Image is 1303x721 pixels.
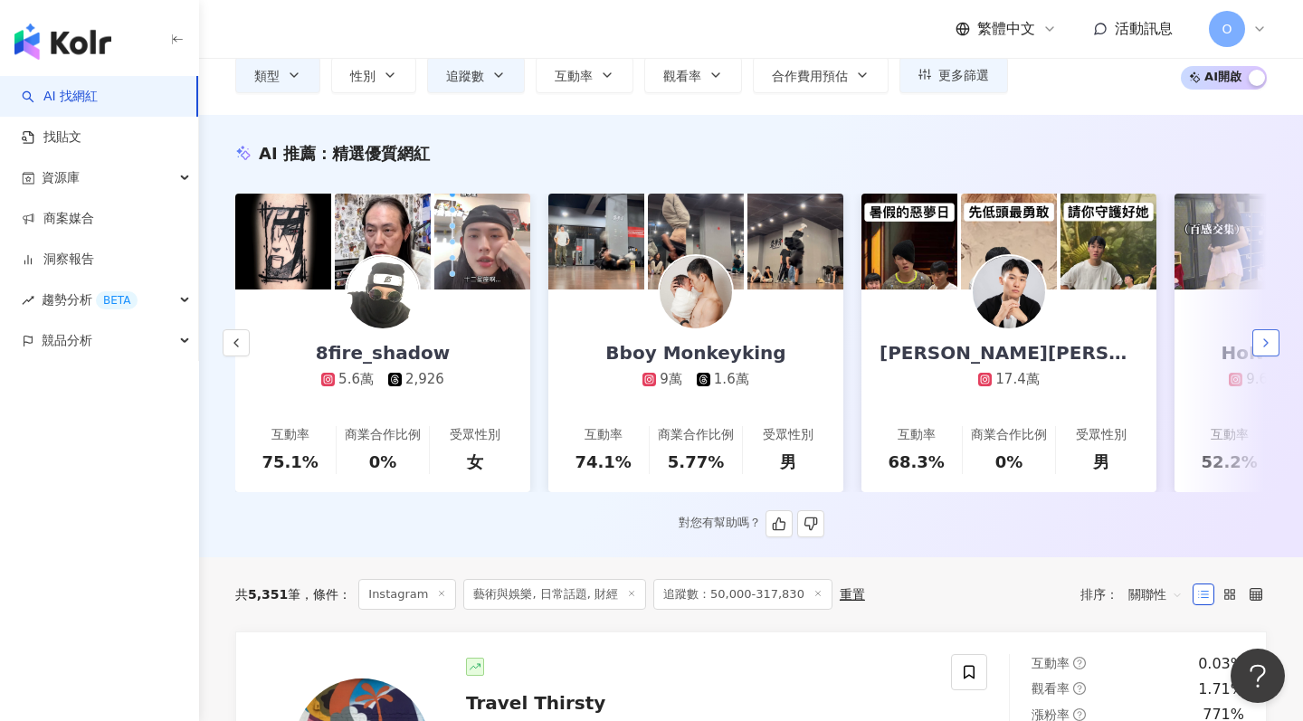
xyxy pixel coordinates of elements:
a: 找貼文 [22,128,81,147]
div: 互動率 [1211,426,1249,444]
div: 68.3% [888,451,944,473]
iframe: Help Scout Beacon - Open [1231,649,1285,703]
img: post-image [335,194,431,289]
div: 17.4萬 [995,370,1039,389]
span: 繁體中文 [977,19,1035,39]
img: KOL Avatar [973,256,1045,328]
img: post-image [434,194,530,289]
span: 合作費用預估 [772,69,848,83]
span: 更多篩選 [938,68,989,82]
span: 觀看率 [663,69,701,83]
span: 條件 ： [300,587,351,602]
div: 重置 [840,587,865,602]
div: 互動率 [585,426,623,444]
a: [PERSON_NAME][PERSON_NAME]17.4萬互動率68.3%商業合作比例0%受眾性別男 [861,289,1156,492]
div: 排序： [1080,580,1193,609]
div: 74.1% [575,451,631,473]
span: 類型 [254,69,280,83]
div: AI 推薦 ： [259,142,430,165]
img: post-image [1175,194,1270,289]
div: 0% [369,451,397,473]
span: 性別 [350,69,376,83]
div: 9.6萬 [1246,370,1281,389]
div: 共 筆 [235,587,300,602]
span: 5,351 [248,587,288,602]
span: 競品分析 [42,320,92,361]
img: post-image [1060,194,1156,289]
img: KOL Avatar [347,256,419,328]
button: 合作費用預估 [753,57,889,93]
span: question-circle [1073,708,1086,721]
a: Bboy Monkeyking9萬1.6萬互動率74.1%商業合作比例5.77%受眾性別男 [548,289,843,492]
button: 類型 [235,57,320,93]
span: 觀看率 [1032,681,1070,696]
img: post-image [648,194,744,289]
span: 藝術與娛樂, 日常話題, 財經 [463,579,646,610]
img: post-image [861,194,957,289]
div: BETA [96,291,138,309]
div: 52.2% [1201,451,1257,473]
img: post-image [548,194,644,289]
div: 0.03% [1198,654,1244,674]
img: post-image [747,194,843,289]
span: Travel Thirsty [466,692,605,714]
div: 商業合作比例 [345,426,421,444]
span: 資源庫 [42,157,80,198]
div: Bboy Monkeyking [587,340,804,365]
div: 商業合作比例 [971,426,1047,444]
button: 更多篩選 [899,57,1008,93]
div: 商業合作比例 [658,426,734,444]
div: 受眾性別 [763,426,813,444]
div: 互動率 [271,426,309,444]
span: 互動率 [555,69,593,83]
div: 5.77% [668,451,724,473]
button: 追蹤數 [427,57,525,93]
div: 受眾性別 [1076,426,1127,444]
button: 互動率 [536,57,633,93]
span: 追蹤數 [446,69,484,83]
a: 8fire_shadow5.6萬2,926互動率75.1%商業合作比例0%受眾性別女 [235,289,530,492]
div: 男 [780,451,796,473]
div: 對您有幫助嗎？ [679,510,824,537]
span: 關聯性 [1128,580,1183,609]
span: 精選優質網紅 [332,144,430,163]
span: question-circle [1073,682,1086,695]
div: 2,926 [405,370,444,389]
a: 洞察報告 [22,251,94,269]
div: 8fire_shadow [298,340,468,365]
img: KOL Avatar [660,256,732,328]
span: rise [22,294,34,307]
div: 75.1% [262,451,318,473]
img: post-image [961,194,1057,289]
span: 互動率 [1032,656,1070,670]
a: searchAI 找網紅 [22,88,98,106]
div: 1.71% [1198,679,1244,699]
div: 1.6萬 [714,370,749,389]
div: 女 [467,451,483,473]
span: 趨勢分析 [42,280,138,320]
div: 男 [1093,451,1109,473]
div: 互動率 [898,426,936,444]
div: 5.6萬 [338,370,374,389]
button: 性別 [331,57,416,93]
div: [PERSON_NAME][PERSON_NAME] [861,340,1156,365]
span: 追蹤數：50,000-317,830 [653,579,832,610]
div: 0% [995,451,1023,473]
span: question-circle [1073,657,1086,669]
img: post-image [235,194,331,289]
img: logo [14,24,111,60]
a: 商案媒合 [22,210,94,228]
button: 觀看率 [644,57,742,93]
span: 活動訊息 [1115,20,1173,37]
span: Instagram [358,579,456,610]
div: 受眾性別 [450,426,500,444]
span: O [1222,19,1232,39]
div: 9萬 [660,370,682,389]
